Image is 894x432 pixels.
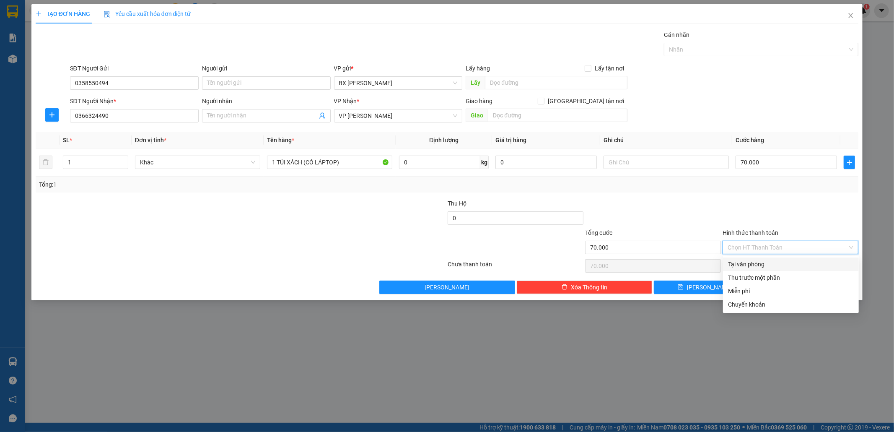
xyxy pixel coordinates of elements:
[7,59,149,70] div: Tên hàng: 1TG ( : 1 )
[728,300,854,309] div: Chuyển khoản
[425,283,469,292] span: [PERSON_NAME]
[562,284,567,291] span: delete
[678,284,684,291] span: save
[736,137,764,143] span: Cước hàng
[74,58,85,70] span: SL
[429,137,459,143] span: Định lượng
[585,229,612,236] span: Tổng cước
[728,260,854,269] div: Tại văn phòng
[847,12,854,19] span: close
[844,159,855,166] span: plus
[81,7,149,27] div: BX Miền Đông
[202,96,331,106] div: Người nhận
[466,109,488,122] span: Giao
[687,283,732,292] span: [PERSON_NAME]
[267,137,294,143] span: Tên hàng
[604,156,729,169] input: Ghi Chú
[485,76,627,89] input: Dọc đường
[517,281,653,294] button: deleteXóa Thông tin
[654,281,755,294] button: save[PERSON_NAME]
[495,156,597,169] input: 0
[334,98,357,104] span: VP Nhận
[839,4,863,28] button: Close
[571,283,607,292] span: Xóa Thông tin
[46,112,58,118] span: plus
[70,96,199,106] div: SĐT Người Nhận
[63,137,70,143] span: SL
[7,7,75,27] div: BX [PERSON_NAME]
[104,10,191,17] span: Yêu cầu xuất hóa đơn điện tử
[728,286,854,296] div: Miễn phí
[600,132,732,148] th: Ghi chú
[664,31,689,38] label: Gán nhãn
[81,27,149,39] div: 0848880088
[466,65,490,72] span: Lấy hàng
[844,156,855,169] button: plus
[339,77,458,89] span: BX Phạm Văn Đồng
[448,200,466,207] span: Thu Hộ
[723,229,778,236] label: Hình thức thanh toán
[466,98,492,104] span: Giao hàng
[495,137,526,143] span: Giá trị hàng
[104,11,110,18] img: icon
[319,112,326,119] span: user-add
[81,8,101,17] span: Nhận:
[36,11,41,17] span: plus
[544,96,627,106] span: [GEOGRAPHIC_DATA] tận nơi
[6,44,76,54] div: 40.000
[379,281,515,294] button: [PERSON_NAME]
[6,45,19,54] span: CR :
[7,8,20,17] span: Gửi:
[334,64,463,73] div: VP gửi
[488,109,627,122] input: Dọc đường
[202,64,331,73] div: Người gửi
[339,109,458,122] span: VP Thành Thái
[267,156,392,169] input: VD: Bàn, Ghế
[70,64,199,73] div: SĐT Người Gửi
[140,156,255,169] span: Khác
[591,64,627,73] span: Lấy tận nơi
[466,76,485,89] span: Lấy
[39,156,52,169] button: delete
[728,273,854,282] div: Thu trước một phần
[39,180,345,189] div: Tổng: 1
[480,156,489,169] span: kg
[45,108,59,122] button: plus
[135,137,166,143] span: Đơn vị tính
[447,260,585,274] div: Chưa thanh toán
[36,10,90,17] span: TẠO ĐƠN HÀNG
